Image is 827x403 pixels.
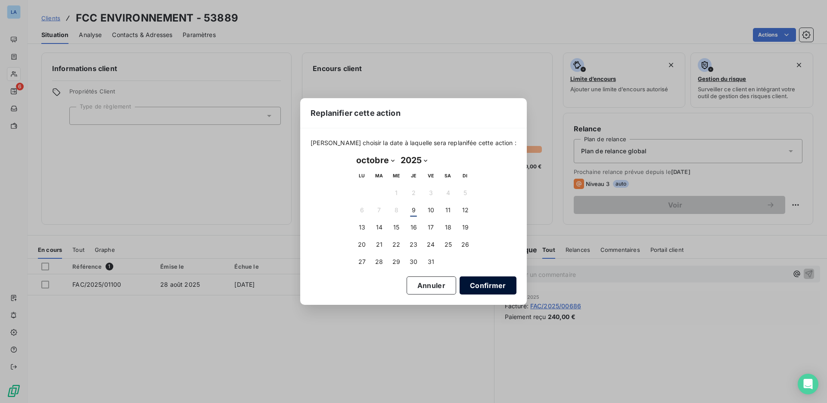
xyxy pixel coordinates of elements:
button: 12 [457,201,474,219]
button: 19 [457,219,474,236]
button: 24 [422,236,439,253]
th: vendredi [422,167,439,184]
button: 1 [388,184,405,201]
button: 29 [388,253,405,270]
button: 16 [405,219,422,236]
span: [PERSON_NAME] choisir la date à laquelle sera replanifée cette action : [311,139,516,147]
button: 3 [422,184,439,201]
th: jeudi [405,167,422,184]
th: mardi [370,167,388,184]
button: 5 [457,184,474,201]
button: 9 [405,201,422,219]
button: 11 [439,201,457,219]
button: 27 [353,253,370,270]
button: Annuler [407,276,456,294]
button: 17 [422,219,439,236]
button: 31 [422,253,439,270]
th: samedi [439,167,457,184]
button: 20 [353,236,370,253]
button: 26 [457,236,474,253]
button: 30 [405,253,422,270]
button: Confirmer [460,276,516,294]
button: 13 [353,219,370,236]
button: 7 [370,201,388,219]
button: 25 [439,236,457,253]
button: 6 [353,201,370,219]
button: 21 [370,236,388,253]
th: lundi [353,167,370,184]
span: Replanifier cette action [311,107,401,119]
button: 18 [439,219,457,236]
button: 28 [370,253,388,270]
div: Open Intercom Messenger [798,374,818,394]
button: 15 [388,219,405,236]
button: 10 [422,201,439,219]
button: 2 [405,184,422,201]
button: 8 [388,201,405,219]
button: 14 [370,219,388,236]
th: dimanche [457,167,474,184]
button: 4 [439,184,457,201]
button: 23 [405,236,422,253]
button: 22 [388,236,405,253]
th: mercredi [388,167,405,184]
